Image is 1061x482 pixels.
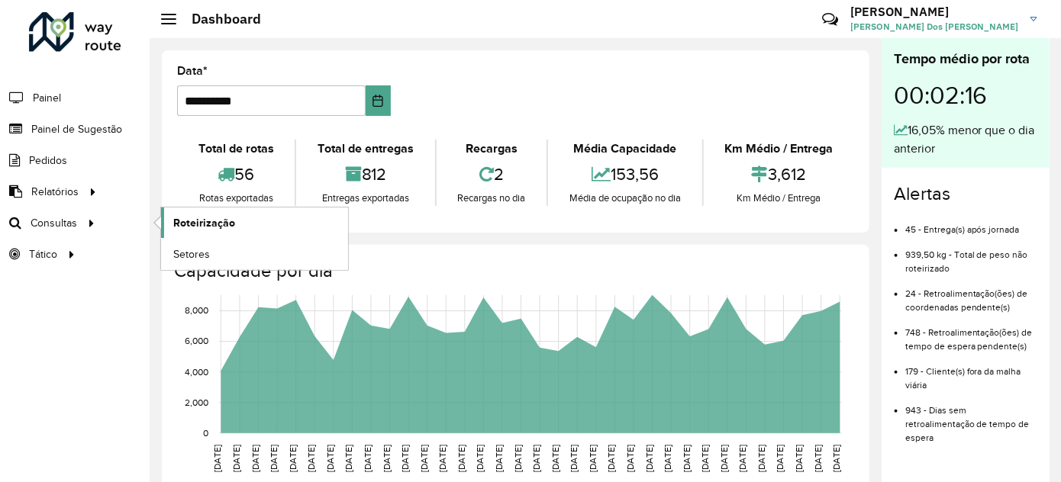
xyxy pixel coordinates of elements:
[794,445,804,472] text: [DATE]
[31,121,122,137] span: Painel de Sugestão
[850,5,1019,19] h3: [PERSON_NAME]
[552,140,698,158] div: Média Capacidade
[708,191,850,206] div: Km Médio / Entrega
[813,445,823,472] text: [DATE]
[181,140,291,158] div: Total de rotas
[531,445,541,472] text: [DATE]
[300,158,431,191] div: 812
[756,445,766,472] text: [DATE]
[363,445,372,472] text: [DATE]
[894,49,1037,69] div: Tempo médio por rota
[682,445,692,472] text: [DATE]
[719,445,729,472] text: [DATE]
[174,260,854,282] h4: Capacidade por dia
[325,445,335,472] text: [DATE]
[33,90,61,106] span: Painel
[161,239,348,269] a: Setores
[644,445,654,472] text: [DATE]
[513,445,523,472] text: [DATE]
[231,445,241,472] text: [DATE]
[776,445,785,472] text: [DATE]
[269,445,279,472] text: [DATE]
[161,207,348,238] a: Roteirização
[708,140,850,158] div: Km Médio / Entrega
[288,445,298,472] text: [DATE]
[894,183,1037,205] h4: Alertas
[300,191,431,206] div: Entregas exportadas
[905,314,1037,353] li: 748 - Retroalimentação(ões) de tempo de espera pendente(s)
[550,445,560,472] text: [DATE]
[832,445,842,472] text: [DATE]
[440,191,543,206] div: Recargas no dia
[173,215,235,231] span: Roteirização
[382,445,392,472] text: [DATE]
[366,85,391,116] button: Choose Date
[185,336,208,346] text: 6,000
[440,140,543,158] div: Recargas
[212,445,222,472] text: [DATE]
[494,445,504,472] text: [DATE]
[173,246,210,262] span: Setores
[663,445,672,472] text: [DATE]
[738,445,748,472] text: [DATE]
[181,158,291,191] div: 56
[181,191,291,206] div: Rotas exportadas
[894,121,1037,158] div: 16,05% menor que o dia anterior
[588,445,598,472] text: [DATE]
[203,428,208,438] text: 0
[850,20,1019,34] span: [PERSON_NAME] Dos [PERSON_NAME]
[905,211,1037,236] li: 45 - Entrega(s) após jornada
[250,445,260,472] text: [DATE]
[185,397,208,407] text: 2,000
[440,158,543,191] div: 2
[419,445,429,472] text: [DATE]
[905,236,1037,275] li: 939,50 kg - Total de peso não roteirizado
[177,62,208,80] label: Data
[814,3,847,36] a: Contato Rápido
[300,140,431,158] div: Total de entregas
[700,445,710,472] text: [DATE]
[29,246,57,262] span: Tático
[607,445,617,472] text: [DATE]
[31,184,79,200] span: Relatórios
[456,445,466,472] text: [DATE]
[437,445,447,472] text: [DATE]
[708,158,850,191] div: 3,612
[894,69,1037,121] div: 00:02:16
[400,445,410,472] text: [DATE]
[306,445,316,472] text: [DATE]
[905,275,1037,314] li: 24 - Retroalimentação(ões) de coordenadas pendente(s)
[185,367,208,377] text: 4,000
[31,215,77,231] span: Consultas
[344,445,354,472] text: [DATE]
[625,445,635,472] text: [DATE]
[476,445,485,472] text: [DATE]
[905,392,1037,445] li: 943 - Dias sem retroalimentação de tempo de espera
[552,191,698,206] div: Média de ocupação no dia
[185,306,208,316] text: 8,000
[552,158,698,191] div: 153,56
[29,153,67,169] span: Pedidos
[905,353,1037,392] li: 179 - Cliente(s) fora da malha viária
[176,11,261,27] h2: Dashboard
[569,445,579,472] text: [DATE]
